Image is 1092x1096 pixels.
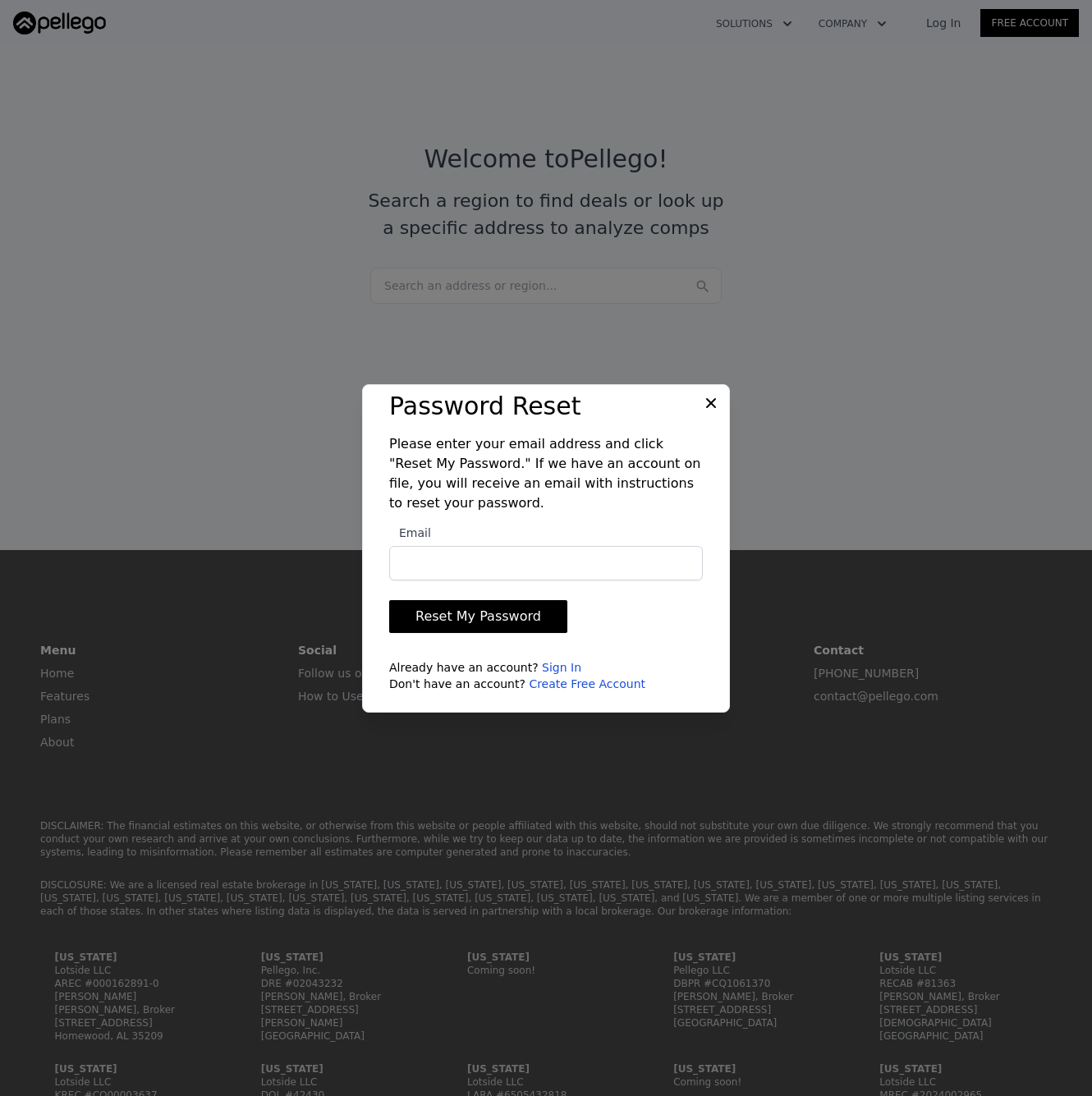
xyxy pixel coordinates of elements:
h3: Password Reset [389,392,703,421]
button: Reset My Password [389,600,567,633]
span: Email [389,526,431,539]
a: Sign In [542,661,581,674]
input: Email [389,546,703,580]
div: Already have an account? Don't have an account? [389,659,703,692]
a: Create Free Account [529,677,645,690]
p: Please enter your email address and click "Reset My Password." If we have an account on file, you... [389,434,703,513]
